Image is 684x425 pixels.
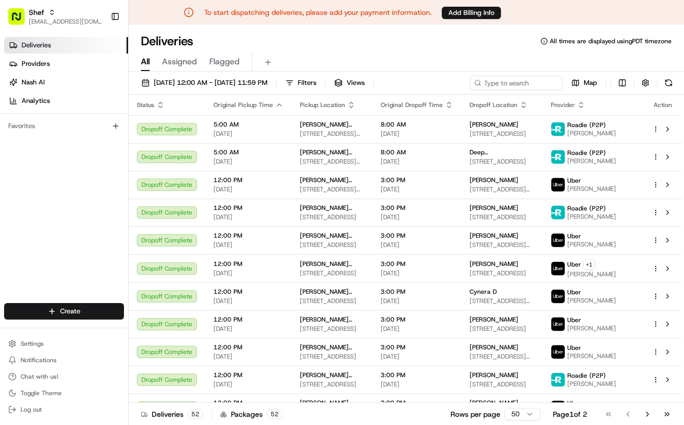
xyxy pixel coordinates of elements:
span: 3:00 PM [381,260,453,268]
span: 8:00 AM [381,148,453,156]
span: [PERSON_NAME] ([PHONE_NUMBER]) [300,148,364,156]
span: [PERSON_NAME] ([PHONE_NUMBER]) [300,232,364,240]
span: All [141,56,150,68]
span: 12:00 PM [213,204,283,212]
button: +1 [583,259,595,270]
span: [STREET_ADDRESS][PERSON_NAME] [470,241,534,249]
span: [DATE] [213,241,283,249]
span: 12:00 PM [213,371,283,379]
span: [PERSON_NAME] ([PHONE_NUMBER]) [300,176,364,184]
span: [STREET_ADDRESS] [470,269,534,277]
span: [DATE] [381,269,453,277]
span: [PERSON_NAME] ([PHONE_NUMBER]) [300,371,364,379]
img: uber-new-logo.jpeg [551,234,565,247]
span: [DATE] [381,185,453,193]
span: [PERSON_NAME] [470,371,518,379]
span: Settings [21,340,44,348]
span: 12:00 PM [213,232,283,240]
span: [STREET_ADDRESS] [300,241,364,249]
button: Refresh [661,76,676,90]
span: [STREET_ADDRESS][PERSON_NAME] [470,297,534,305]
span: 12:00 PM [213,260,283,268]
span: 3:00 PM [381,315,453,324]
span: 5:00 AM [213,148,283,156]
button: Shef[EMAIL_ADDRESS][DOMAIN_NAME] [4,4,106,29]
span: [DATE] [213,297,283,305]
a: Nash AI [4,74,128,91]
span: 12:00 PM [213,176,283,184]
span: [STREET_ADDRESS][PERSON_NAME] [470,185,534,193]
span: Cynera D [470,288,497,296]
span: [STREET_ADDRESS] [470,157,534,166]
span: 8:00 AM [381,120,453,129]
button: Shef [29,7,44,17]
span: 3:00 PM [381,399,453,407]
span: [DATE] [213,185,283,193]
span: Notifications [21,356,57,364]
span: [DATE] [381,157,453,166]
span: Nash AI [22,78,45,87]
span: Uber [567,288,581,296]
span: Uber [567,176,581,185]
button: Toggle Theme [4,386,124,400]
span: [STREET_ADDRESS] [300,380,364,388]
img: roadie-logo-v2.jpg [551,122,565,136]
span: [PERSON_NAME] [567,270,616,278]
span: [EMAIL_ADDRESS][DOMAIN_NAME] [29,17,102,26]
img: uber-new-logo.jpeg [551,262,565,275]
span: Roadie (P2P) [567,121,606,129]
span: [DATE] [381,213,453,221]
img: uber-new-logo.jpeg [551,178,565,191]
span: [DATE] [213,269,283,277]
img: uber-new-logo.jpeg [551,317,565,331]
span: Deep [PERSON_NAME] [470,148,534,156]
div: 52 [267,410,282,419]
span: Create [60,307,80,316]
span: [DATE] [213,380,283,388]
span: Analytics [22,96,50,105]
span: [PERSON_NAME] [567,185,616,193]
button: Notifications [4,353,124,367]
span: [PERSON_NAME] [567,213,616,221]
span: [PERSON_NAME] [567,324,616,332]
img: roadie-logo-v2.jpg [551,206,565,219]
span: [DATE] [381,130,453,138]
span: [DATE] [381,352,453,361]
span: [PERSON_NAME] ([PHONE_NUMBER]) [300,343,364,351]
div: Action [652,101,674,109]
span: Log out [21,405,42,414]
span: 12:00 PM [213,315,283,324]
span: Uber [567,260,581,269]
button: Views [330,76,369,90]
span: Providers [22,59,50,68]
span: [PERSON_NAME] [567,157,616,165]
button: Log out [4,402,124,417]
span: [DATE] [213,325,283,333]
span: Toggle Theme [21,389,62,397]
button: Settings [4,337,124,351]
span: [STREET_ADDRESS][PERSON_NAME] [300,130,364,138]
span: [PERSON_NAME] ([PHONE_NUMBER]) [300,204,364,212]
span: 12:00 PM [213,343,283,351]
a: Providers [4,56,128,72]
span: Uber [567,344,581,352]
span: [PERSON_NAME] (7815306775) [300,260,364,268]
span: 3:00 PM [381,288,453,296]
span: Assigned [162,56,197,68]
span: Pickup Location [300,101,345,109]
span: Original Dropoff Time [381,101,443,109]
span: [PERSON_NAME] ([PHONE_NUMBER]) [300,120,364,129]
p: Rows per page [451,409,500,419]
span: [DATE] [381,241,453,249]
span: [DATE] [381,325,453,333]
button: [DATE] 12:00 AM - [DATE] 11:59 PM [137,76,272,90]
span: Flagged [209,56,240,68]
button: Filters [281,76,321,90]
span: [STREET_ADDRESS][US_STATE][US_STATE] [470,352,534,361]
span: [STREET_ADDRESS] [470,213,534,221]
span: Roadie (P2P) [567,149,606,157]
span: Map [584,78,597,87]
span: 12:00 PM [213,288,283,296]
span: Uber [567,316,581,324]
